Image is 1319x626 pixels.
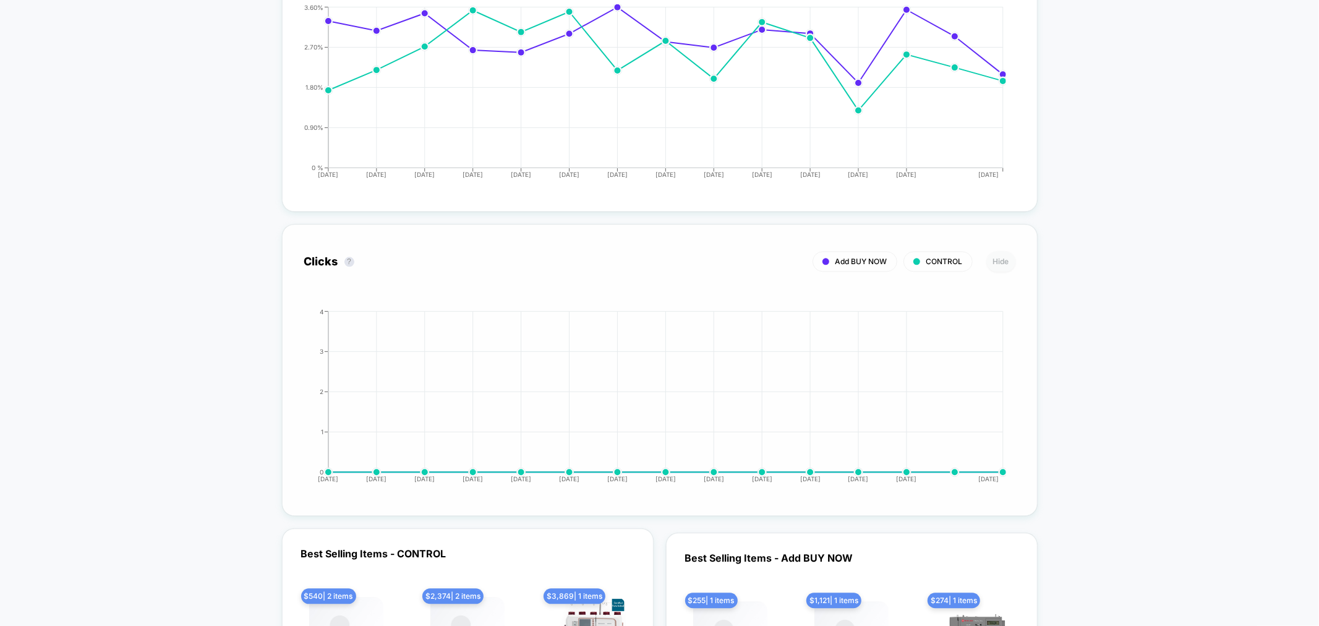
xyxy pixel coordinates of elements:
[848,171,869,178] tspan: [DATE]
[463,475,483,482] tspan: [DATE]
[321,427,323,435] tspan: 1
[704,475,724,482] tspan: [DATE]
[318,171,338,178] tspan: [DATE]
[655,475,676,482] tspan: [DATE]
[414,475,435,482] tspan: [DATE]
[655,171,676,178] tspan: [DATE]
[800,475,821,482] tspan: [DATE]
[544,588,605,604] span: $ 3,869 | 1 items
[366,171,386,178] tspan: [DATE]
[800,171,821,178] tspan: [DATE]
[926,257,963,266] span: CONTROL
[607,475,628,482] tspan: [DATE]
[301,588,356,604] span: $ 540 | 2 items
[511,475,531,482] tspan: [DATE]
[366,475,386,482] tspan: [DATE]
[318,475,338,482] tspan: [DATE]
[320,468,323,475] tspan: 0
[312,163,323,171] tspan: 0 %
[897,171,917,178] tspan: [DATE]
[344,257,354,267] button: ?
[835,257,887,266] span: Add BUY NOW
[987,251,1015,272] button: Hide
[685,593,738,608] span: $ 255 | 1 items
[304,3,323,11] tspan: 3.60%
[978,171,999,178] tspan: [DATE]
[511,171,531,178] tspan: [DATE]
[320,387,323,395] tspan: 2
[897,475,917,482] tspan: [DATE]
[463,171,483,178] tspan: [DATE]
[607,171,628,178] tspan: [DATE]
[928,593,980,608] span: $ 274 | 1 items
[414,171,435,178] tspan: [DATE]
[848,475,869,482] tspan: [DATE]
[305,83,323,90] tspan: 1.80%
[752,475,772,482] tspan: [DATE]
[806,593,861,608] span: $ 1,121 | 1 items
[978,475,999,482] tspan: [DATE]
[304,123,323,131] tspan: 0.90%
[422,588,484,604] span: $ 2,374 | 2 items
[559,171,579,178] tspan: [DATE]
[559,475,579,482] tspan: [DATE]
[304,43,323,50] tspan: 2.70%
[704,171,724,178] tspan: [DATE]
[292,4,1003,189] div: CHECKOUT_RATE
[292,308,1003,494] div: CLICKS
[320,347,323,354] tspan: 3
[320,307,323,315] tspan: 4
[752,171,772,178] tspan: [DATE]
